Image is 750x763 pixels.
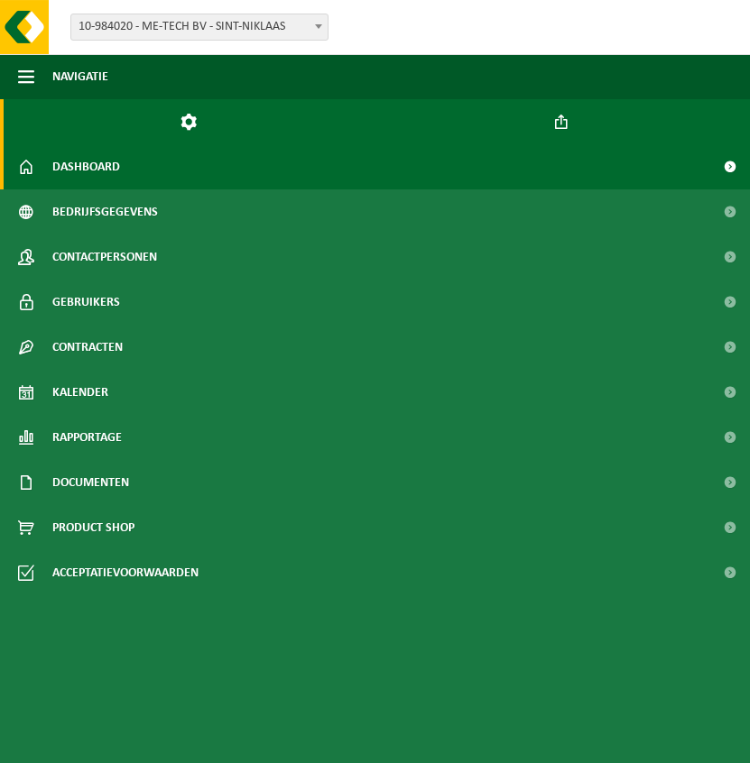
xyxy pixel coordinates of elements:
span: 10-984020 - ME-TECH BV - SINT-NIKLAAS [71,14,328,40]
span: Dashboard [52,144,120,189]
span: Documenten [52,460,129,505]
span: Navigatie [52,54,108,99]
span: Gebruikers [52,280,120,325]
span: Contracten [52,325,123,370]
span: Bedrijfsgegevens [52,189,158,234]
span: Product Shop [52,505,134,550]
span: Contactpersonen [52,234,157,280]
span: Acceptatievoorwaarden [52,550,199,595]
span: Rapportage [52,415,122,460]
span: 10-984020 - ME-TECH BV - SINT-NIKLAAS [70,14,329,41]
span: Kalender [52,370,108,415]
